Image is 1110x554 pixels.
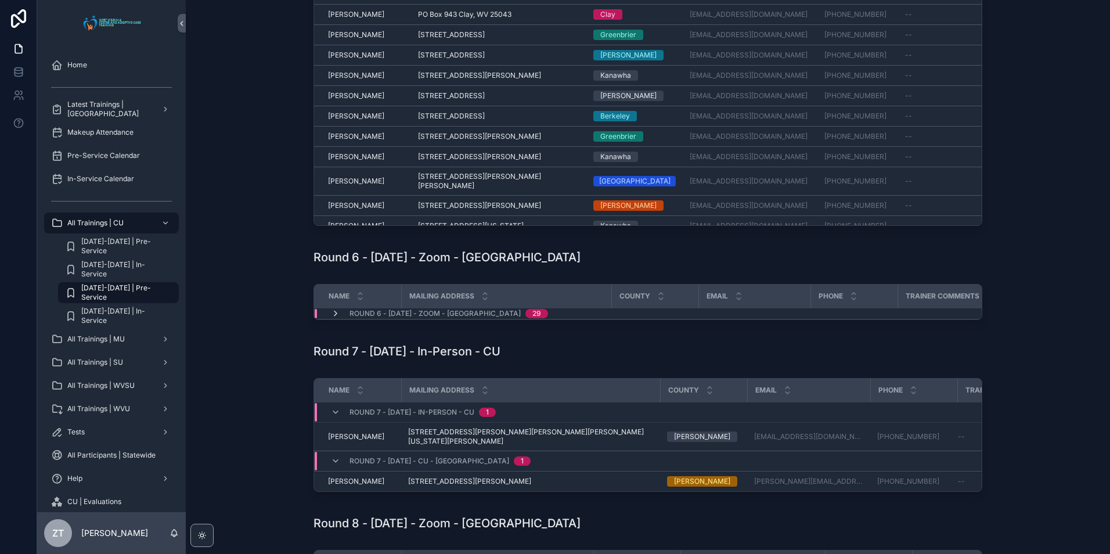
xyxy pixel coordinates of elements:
a: [PHONE_NUMBER] [824,10,898,19]
a: [PHONE_NUMBER] [824,152,886,161]
a: [EMAIL_ADDRESS][DOMAIN_NAME] [690,10,808,19]
span: Email [707,292,728,301]
a: [DATE]-[DATE] | Pre-Service [58,282,179,303]
span: All Trainings | WVSU [67,381,135,390]
a: [PHONE_NUMBER] [824,111,898,121]
a: Kanawha [593,70,676,81]
span: -- [905,201,912,210]
a: [PERSON_NAME] [328,71,404,80]
a: [PHONE_NUMBER] [824,111,886,121]
a: [PHONE_NUMBER] [824,51,898,60]
span: -- [905,111,912,121]
span: [DATE]-[DATE] | Pre-Service [81,237,167,256]
a: [STREET_ADDRESS][PERSON_NAME] [418,132,579,141]
a: [PERSON_NAME] [328,51,404,60]
a: [STREET_ADDRESS][PERSON_NAME] [418,152,579,161]
a: -- [905,111,1003,121]
a: -- [905,177,1003,186]
a: [DATE]-[DATE] | In-Service [58,259,179,280]
span: All Trainings | CU [67,218,124,228]
a: -- [905,71,1003,80]
span: Makeup Attendance [67,128,134,137]
h1: Round 7 - [DATE] - In-Person - CU [313,343,500,359]
a: [STREET_ADDRESS][PERSON_NAME] [408,477,653,486]
a: Latest Trainings | [GEOGRAPHIC_DATA] [44,99,179,120]
a: [EMAIL_ADDRESS][DOMAIN_NAME] [754,432,863,441]
a: Makeup Attendance [44,122,179,143]
a: [EMAIL_ADDRESS][DOMAIN_NAME] [690,71,808,80]
a: [EMAIL_ADDRESS][DOMAIN_NAME] [690,51,808,60]
a: -- [905,10,1003,19]
a: [STREET_ADDRESS][PERSON_NAME] [418,201,579,210]
div: [PERSON_NAME] [600,91,657,101]
span: CU | Evaluations [67,497,121,506]
a: Help [44,468,179,489]
span: Email [755,386,777,395]
span: [DATE]-[DATE] | Pre-Service [81,283,167,302]
a: [EMAIL_ADDRESS][DOMAIN_NAME] [690,177,808,186]
span: [STREET_ADDRESS][PERSON_NAME] [418,71,541,80]
span: [STREET_ADDRESS][PERSON_NAME] [418,132,541,141]
a: Pre-Service Calendar [44,145,179,166]
span: -- [905,51,912,60]
a: Clay [593,9,676,20]
a: [PHONE_NUMBER] [877,432,950,441]
span: Round 7 - [DATE] - CU - [GEOGRAPHIC_DATA] [349,456,509,466]
span: In-Service Calendar [67,174,134,184]
span: -- [905,91,912,100]
span: Phone [878,386,903,395]
a: Greenbrier [593,131,676,142]
span: [DATE]-[DATE] | In-Service [81,307,167,325]
a: [PERSON_NAME] [328,152,404,161]
span: -- [905,10,912,19]
span: Latest Trainings | [GEOGRAPHIC_DATA] [67,100,152,118]
span: [PERSON_NAME] [328,432,384,441]
a: [STREET_ADDRESS][PERSON_NAME] [418,71,579,80]
a: [PHONE_NUMBER] [824,221,886,231]
a: -- [905,51,1003,60]
span: ZT [52,526,64,540]
a: [PERSON_NAME] [328,477,394,486]
a: [PHONE_NUMBER] [824,91,886,100]
a: [PHONE_NUMBER] [824,201,886,210]
div: [GEOGRAPHIC_DATA] [599,176,671,186]
a: [EMAIL_ADDRESS][DOMAIN_NAME] [690,221,810,231]
a: [PERSON_NAME] [328,132,404,141]
a: [PHONE_NUMBER] [824,177,898,186]
a: All Trainings | MU [44,329,179,350]
span: Help [67,474,82,483]
span: Home [67,60,87,70]
a: [PHONE_NUMBER] [877,477,950,486]
a: Kanawha [593,152,676,162]
a: Home [44,55,179,75]
a: -- [905,201,1003,210]
a: [PERSON_NAME] [328,91,404,100]
span: [STREET_ADDRESS][PERSON_NAME] [418,152,541,161]
span: Name [329,292,349,301]
div: Kanawha [600,152,631,162]
a: [EMAIL_ADDRESS][DOMAIN_NAME] [690,51,810,60]
a: Greenbrier [593,30,676,40]
a: [EMAIL_ADDRESS][DOMAIN_NAME] [690,152,808,161]
span: Round 6 - [DATE] - Zoom - [GEOGRAPHIC_DATA] [349,309,521,318]
span: [PERSON_NAME] [328,111,384,121]
a: [PERSON_NAME] [593,200,676,211]
a: [PHONE_NUMBER] [824,30,886,39]
a: [PERSON_NAME] [328,201,404,210]
a: [EMAIL_ADDRESS][DOMAIN_NAME] [690,132,808,141]
a: [EMAIL_ADDRESS][DOMAIN_NAME] [690,111,808,121]
h1: Round 8 - [DATE] - Zoom - [GEOGRAPHIC_DATA] [313,515,581,531]
a: [EMAIL_ADDRESS][DOMAIN_NAME] [690,30,808,39]
a: [PERSON_NAME][EMAIL_ADDRESS][DOMAIN_NAME] [754,477,863,486]
div: [PERSON_NAME] [600,50,657,60]
a: [PHONE_NUMBER] [824,201,898,210]
span: [STREET_ADDRESS] [418,91,485,100]
a: -- [958,477,1041,486]
span: Mailing Address [409,292,474,301]
a: [STREET_ADDRESS][PERSON_NAME][PERSON_NAME][PERSON_NAME][US_STATE][PERSON_NAME] [408,427,653,446]
a: [PERSON_NAME] [667,431,740,442]
span: -- [958,477,965,486]
div: 29 [532,309,541,318]
a: -- [905,30,1003,39]
div: Kanawha [600,70,631,81]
